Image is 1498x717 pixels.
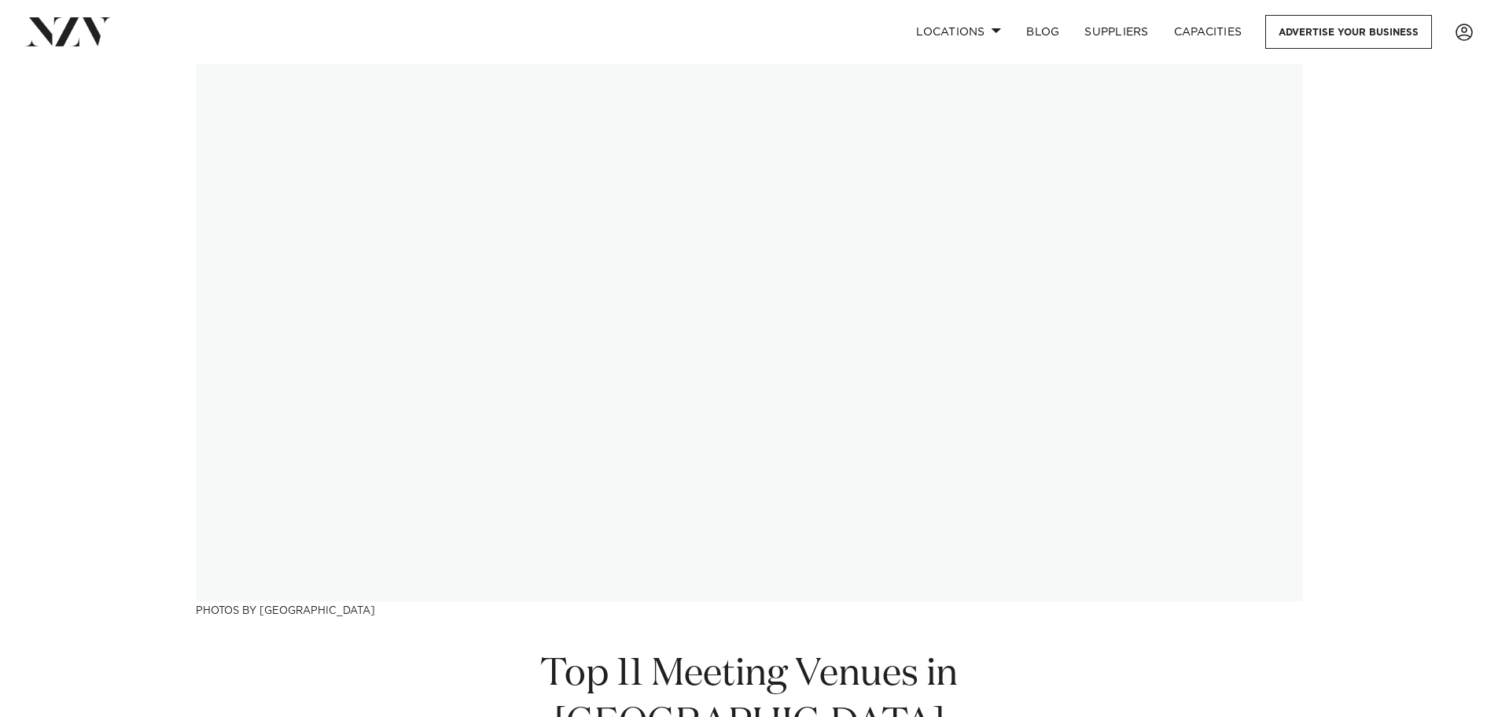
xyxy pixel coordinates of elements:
a: Locations [904,15,1014,49]
h3: Photos by [GEOGRAPHIC_DATA] [196,601,1303,618]
a: Capacities [1161,15,1255,49]
img: nzv-logo.png [25,17,111,46]
a: Advertise your business [1265,15,1432,49]
a: BLOG [1014,15,1072,49]
a: SUPPLIERS [1072,15,1161,49]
